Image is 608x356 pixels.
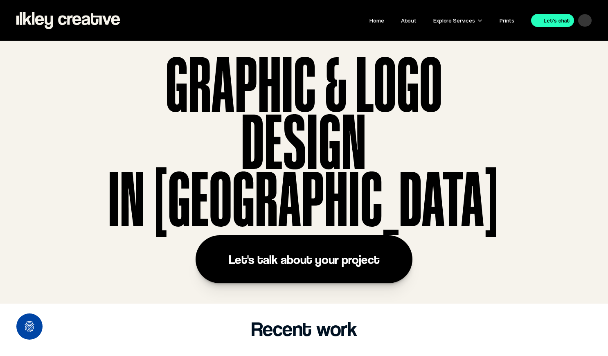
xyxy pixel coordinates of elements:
[401,17,417,24] a: About
[99,53,509,225] h1: GRAPHIC & LOGO DESIGN in [GEOGRAPHIC_DATA]
[369,17,384,24] a: Home
[229,252,380,267] p: Let's talk about your project
[531,14,574,27] a: Let's chat
[251,316,357,341] h2: Recent work
[433,15,475,26] p: Explore Services
[544,15,570,26] p: Let's chat
[500,17,514,24] a: Prints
